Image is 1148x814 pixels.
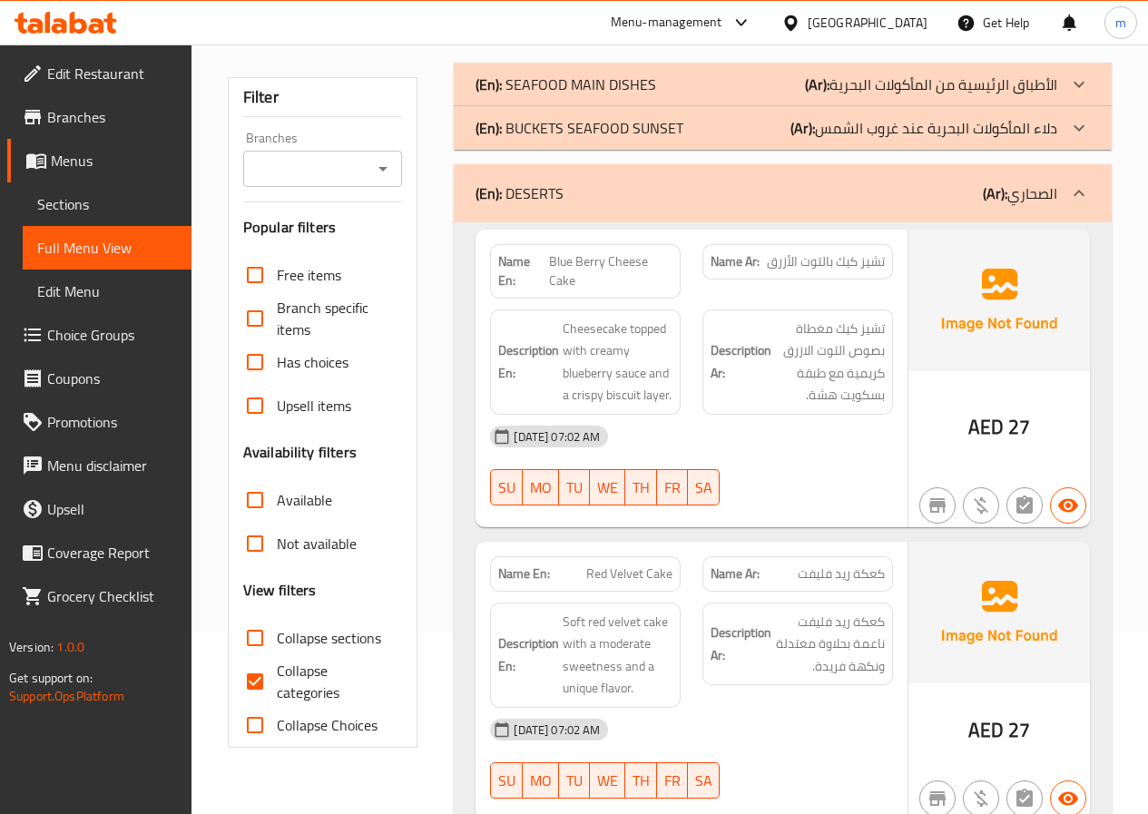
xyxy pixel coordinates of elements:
h3: Popular filters [243,217,403,238]
span: Edit Restaurant [47,63,177,84]
span: Not available [277,533,357,554]
span: تشيز كيك مغطاة بصوص التوت الازرق كريمية مع طبقة بسكويت هشة. [775,318,885,407]
p: دلاء المأكولات البحرية عند غروب الشمس [790,117,1057,139]
button: FR [657,762,688,799]
a: Full Menu View [23,226,191,270]
span: 1.0.0 [56,635,84,659]
button: SA [688,469,720,505]
p: DESERTS [476,182,564,204]
span: 27 [1008,712,1030,748]
a: Edit Menu [23,270,191,313]
b: (En): [476,71,502,98]
span: Coverage Report [47,542,177,564]
a: Menus [7,139,191,182]
span: Sections [37,193,177,215]
span: Collapse categories [277,660,388,703]
span: Choice Groups [47,324,177,346]
span: WE [597,768,618,794]
span: Menu disclaimer [47,455,177,476]
p: الصحاري [983,182,1057,204]
a: Promotions [7,400,191,444]
p: SEAFOOD MAIN DISHES [476,74,656,95]
a: Choice Groups [7,313,191,357]
button: MO [523,469,559,505]
span: تشيز كيك بالتوت الأزرق [767,252,885,271]
strong: Name Ar: [711,564,760,584]
strong: Description En: [498,339,559,384]
span: Available [277,489,332,511]
b: (Ar): [983,180,1007,207]
strong: Description En: [498,633,559,677]
button: TH [625,469,657,505]
strong: Description Ar: [711,622,771,666]
span: Upsell items [277,395,351,417]
span: SU [498,768,515,794]
a: Upsell [7,487,191,531]
span: Get support on: [9,666,93,690]
span: SU [498,475,515,501]
b: (En): [476,114,502,142]
button: Not has choices [1006,487,1043,524]
button: TH [625,762,657,799]
h3: View filters [243,580,317,601]
button: SA [688,762,720,799]
p: الأطباق الرئيسية من المأكولات البحرية [805,74,1057,95]
span: Blue Berry Cheese Cake [549,252,673,290]
span: Upsell [47,498,177,520]
span: كعكة ريد فليفت ناعمة بحلاوة معتدلة ونكهة فريدة. [775,611,885,678]
button: TU [559,762,590,799]
button: Not branch specific item [919,487,956,524]
span: Promotions [47,411,177,433]
span: AED [968,712,1004,748]
div: Filter [243,78,403,117]
button: Purchased item [963,487,999,524]
h3: Availability filters [243,442,357,463]
img: Ae5nvW7+0k+MAAAAAElFTkSuQmCC [908,230,1090,371]
strong: Name Ar: [711,252,760,271]
span: FR [664,475,681,501]
span: Grocery Checklist [47,585,177,607]
span: TU [566,768,583,794]
button: TU [559,469,590,505]
button: FR [657,469,688,505]
a: Sections [23,182,191,226]
a: Coupons [7,357,191,400]
span: Soft red velvet cake with a moderate sweetness and a unique flavor. [563,611,672,700]
button: WE [590,469,625,505]
span: Red Velvet Cake [586,564,672,584]
span: [DATE] 07:02 AM [506,721,607,739]
a: Support.OpsPlatform [9,684,124,708]
span: TH [633,475,650,501]
div: (En): BUCKETS SEAFOOD SUNSET(Ar):دلاء المأكولات البحرية عند غروب الشمس [454,106,1112,150]
p: BUCKETS SEAFOOD SUNSET [476,117,683,139]
span: Collapse Choices [277,714,378,736]
button: SU [490,469,523,505]
a: Edit Restaurant [7,52,191,95]
span: Branch specific items [277,297,388,340]
div: Menu-management [611,12,722,34]
span: MO [530,768,552,794]
div: (En): SEAFOOD MAIN DISHES(Ar):الأطباق الرئيسية من المأكولات البحرية [454,63,1112,106]
span: Free items [277,264,341,286]
span: 27 [1008,409,1030,445]
a: Branches [7,95,191,139]
button: WE [590,762,625,799]
span: MO [530,475,552,501]
span: Collapse sections [277,627,381,649]
strong: Name En: [498,564,550,584]
span: Edit Menu [37,280,177,302]
span: AED [968,409,1004,445]
span: TH [633,768,650,794]
span: WE [597,475,618,501]
a: Coverage Report [7,531,191,574]
div: [GEOGRAPHIC_DATA] [808,13,927,33]
button: SU [490,762,523,799]
button: MO [523,762,559,799]
a: Grocery Checklist [7,574,191,618]
span: TU [566,475,583,501]
button: Available [1050,487,1086,524]
span: FR [664,768,681,794]
span: Branches [47,106,177,128]
span: Menus [51,150,177,172]
span: [DATE] 07:02 AM [506,428,607,446]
